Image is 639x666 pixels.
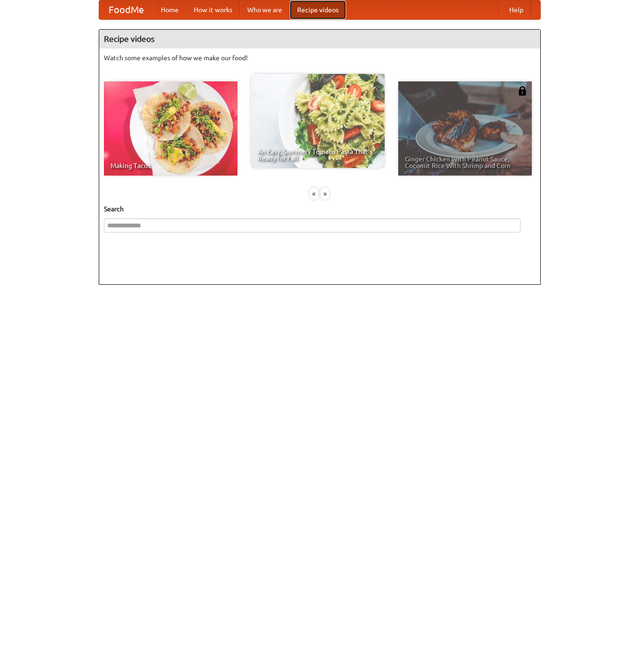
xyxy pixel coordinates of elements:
h5: Search [104,204,536,214]
img: 483408.png [518,86,527,96]
span: Making Tacos [110,162,231,169]
a: FoodMe [99,0,153,19]
p: Watch some examples of how we make our food! [104,53,536,63]
a: Making Tacos [104,81,237,176]
div: » [321,188,329,200]
h4: Recipe videos [99,30,540,48]
a: An Easy, Summery Tomato Pasta That's Ready for Fall [251,74,385,168]
a: Recipe videos [290,0,346,19]
a: How it works [186,0,240,19]
a: Home [153,0,186,19]
span: An Easy, Summery Tomato Pasta That's Ready for Fall [258,148,378,161]
a: Who we are [240,0,290,19]
a: Help [502,0,531,19]
div: « [310,188,318,200]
